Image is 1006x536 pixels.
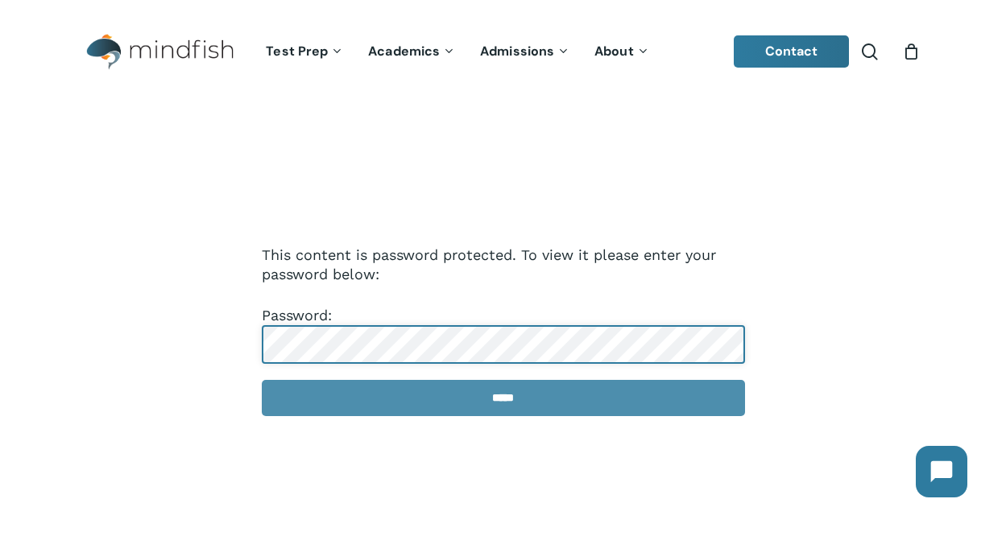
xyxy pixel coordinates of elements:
a: Cart [902,43,920,60]
a: About [582,45,662,59]
header: Main Menu [64,22,942,82]
input: Password: [262,325,745,364]
a: Contact [734,35,850,68]
nav: Main Menu [254,22,661,82]
iframe: Chatbot [900,430,983,513]
a: Admissions [468,45,582,59]
span: About [594,43,634,60]
span: Academics [368,43,440,60]
label: Password: [262,307,745,352]
p: This content is password protected. To view it please enter your password below: [262,245,745,306]
span: Test Prep [266,43,328,60]
a: Test Prep [254,45,356,59]
a: Academics [356,45,468,59]
span: Contact [765,43,818,60]
span: Admissions [480,43,554,60]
